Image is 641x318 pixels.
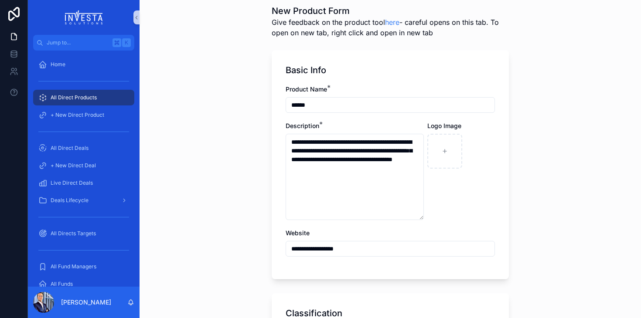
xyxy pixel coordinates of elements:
button: Jump to...K [33,35,134,51]
span: All Direct Deals [51,145,89,152]
a: Home [33,57,134,72]
h1: Basic Info [286,64,326,76]
span: All Funds [51,281,73,288]
a: Live Direct Deals [33,175,134,191]
span: Home [51,61,65,68]
span: All Fund Managers [51,263,96,270]
span: Deals Lifecycle [51,197,89,204]
a: + New Direct Product [33,107,134,123]
span: Logo Image [427,122,461,129]
span: Product Name [286,85,327,93]
span: Description [286,122,319,129]
span: + New Direct Deal [51,162,96,169]
h1: New Product Form [272,5,509,17]
img: App logo [65,10,103,24]
a: All Funds [33,276,134,292]
span: + New Direct Product [51,112,104,118]
span: Website [286,229,310,237]
span: K [123,39,130,46]
span: Give feedback on the product tool - careful opens on this tab. To open on new tab, right click an... [272,17,509,38]
span: All Direct Products [51,94,97,101]
span: Jump to... [47,39,109,46]
a: All Directs Targets [33,226,134,241]
p: [PERSON_NAME] [61,298,111,307]
a: All Direct Deals [33,140,134,156]
a: All Fund Managers [33,259,134,274]
a: + New Direct Deal [33,158,134,173]
span: Live Direct Deals [51,179,93,186]
a: All Direct Products [33,90,134,105]
a: here [385,18,399,27]
div: scrollable content [28,51,140,287]
a: Deals Lifecycle [33,193,134,208]
span: All Directs Targets [51,230,96,237]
